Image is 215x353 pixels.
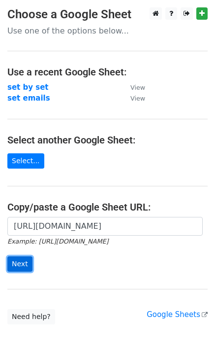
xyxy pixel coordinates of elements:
h3: Choose a Google Sheet [7,7,208,22]
a: Select... [7,153,44,169]
h4: Use a recent Google Sheet: [7,66,208,78]
a: Need help? [7,309,55,324]
small: Example: [URL][DOMAIN_NAME] [7,238,108,245]
input: Paste your Google Sheet URL here [7,217,203,236]
a: View [121,83,145,92]
h4: Select another Google Sheet: [7,134,208,146]
iframe: Chat Widget [166,306,215,353]
a: Google Sheets [147,310,208,319]
a: set emails [7,94,50,103]
p: Use one of the options below... [7,26,208,36]
input: Next [7,256,32,272]
small: View [130,95,145,102]
a: set by set [7,83,49,92]
h4: Copy/paste a Google Sheet URL: [7,201,208,213]
a: View [121,94,145,103]
small: View [130,84,145,91]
